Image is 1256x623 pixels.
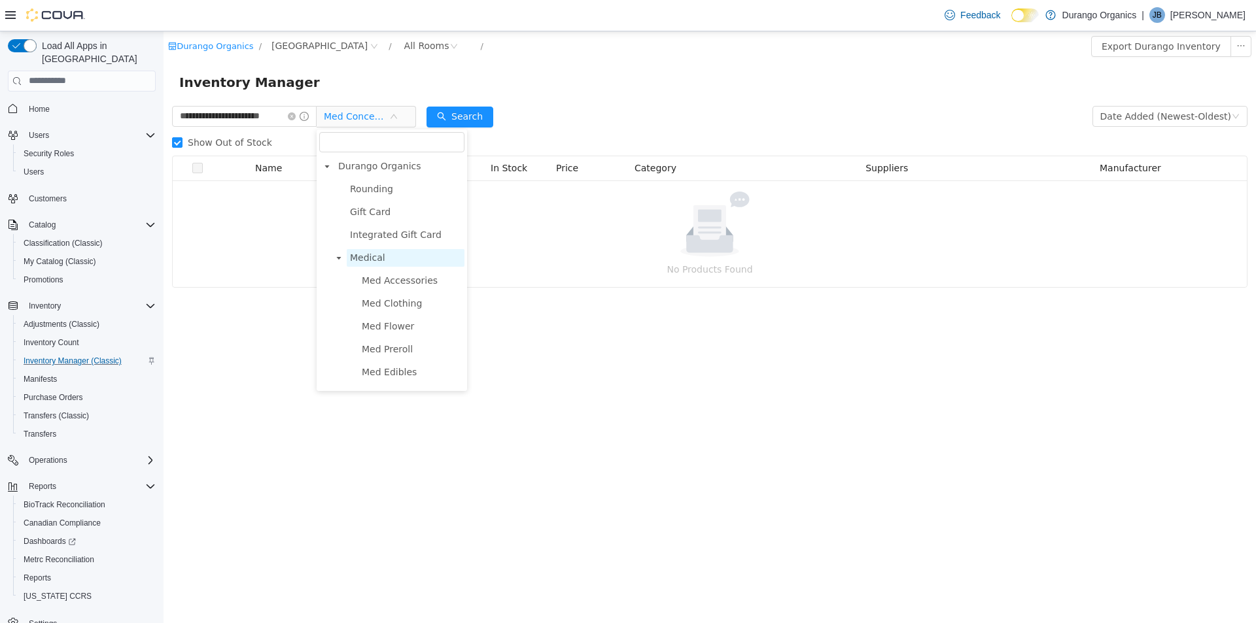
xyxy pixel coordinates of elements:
span: Med Edibles [195,332,301,350]
button: Metrc Reconciliation [13,550,161,569]
i: icon: close-circle [124,81,132,89]
span: Dashboards [24,536,76,547]
i: icon: info-circle [136,80,145,90]
span: Transfers (Classic) [24,411,89,421]
span: Suppliers [702,131,744,142]
span: Manifests [18,371,156,387]
span: Med Preroll [195,309,301,327]
span: Med Flower [198,290,251,300]
button: Catalog [3,216,161,234]
span: Med Accessories [198,244,274,254]
a: Classification (Classic) [18,235,108,251]
button: Reports [24,479,61,494]
span: Manifests [24,374,57,384]
span: Classification (Classic) [24,238,103,248]
span: Metrc Reconciliation [24,554,94,565]
button: Inventory [3,297,161,315]
a: My Catalog (Classic) [18,254,101,269]
i: icon: close-circle [287,11,294,19]
button: Classification (Classic) [13,234,161,252]
input: Dark Mode [1011,8,1039,22]
span: BioTrack Reconciliation [24,499,105,510]
img: Cova [26,8,85,22]
span: Med Clothing [198,267,258,277]
span: Transfers (Classic) [18,408,156,424]
div: Jacob Boyle [1149,7,1165,23]
span: Gift Card [186,175,227,186]
span: Name [92,131,118,142]
a: Promotions [18,272,69,288]
button: Catalog [24,217,61,233]
p: | [1142,7,1144,23]
span: Price [392,131,415,142]
a: icon: shopDurango Organics [5,10,90,20]
p: No Products Found [25,231,1068,245]
span: Transfers [24,429,56,439]
span: Inventory Count [18,335,156,350]
p: [PERSON_NAME] [1170,7,1246,23]
span: Medical [183,218,301,235]
span: / [317,10,320,20]
a: [US_STATE] CCRS [18,588,97,604]
button: Users [13,163,161,181]
a: Feedback [939,2,1005,28]
span: / [96,10,98,20]
span: Operations [29,455,67,465]
span: Customers [24,190,156,207]
span: Load All Apps in [GEOGRAPHIC_DATA] [37,39,156,65]
button: Inventory Manager (Classic) [13,352,161,370]
span: JB [1153,7,1162,23]
span: Users [24,167,44,177]
span: Home [24,101,156,117]
button: My Catalog (Classic) [13,252,161,271]
button: icon: searchSearch [263,75,330,96]
button: Purchase Orders [13,388,161,407]
a: Dashboards [13,532,161,550]
a: Users [18,164,49,180]
span: Canadian Compliance [24,518,101,528]
span: Catalog [24,217,156,233]
a: Canadian Compliance [18,515,106,531]
span: Security Roles [18,146,156,161]
a: Manifests [18,371,62,387]
span: Inventory [29,301,61,311]
button: Users [24,127,54,143]
span: Purchase Orders [24,392,83,403]
span: Customers [29,194,67,204]
span: Rounding [186,152,230,163]
a: Customers [24,191,72,207]
span: Inventory Manager [16,41,164,61]
span: Durango Organics [171,126,301,144]
span: Med Edibles [198,335,253,346]
span: [US_STATE] CCRS [24,591,92,601]
a: Inventory Manager (Classic) [18,353,127,369]
button: Operations [24,452,73,468]
button: [US_STATE] CCRS [13,587,161,605]
button: Canadian Compliance [13,514,161,532]
p: Durango Organics [1062,7,1137,23]
span: Med Cartridges [195,355,301,373]
span: Promotions [24,275,63,285]
i: icon: close-circle [207,11,215,19]
span: Inventory Count [24,337,79,348]
span: Metrc Reconciliation [18,552,156,567]
span: Security Roles [24,148,74,159]
i: icon: shop [5,10,13,19]
span: Med Clothing [195,263,301,281]
input: filter select [156,101,301,121]
span: Users [29,130,49,141]
a: Adjustments (Classic) [18,316,105,332]
button: Security Roles [13,144,161,163]
i: icon: down [1068,81,1076,90]
span: Reports [29,481,56,492]
button: Customers [3,189,161,208]
button: Inventory Count [13,333,161,352]
span: Users [18,164,156,180]
a: Transfers (Classic) [18,408,94,424]
span: BioTrack Reconciliation [18,497,156,513]
span: Adjustments (Classic) [18,316,156,332]
span: Inventory Manager (Classic) [18,353,156,369]
a: Dashboards [18,533,81,549]
span: Rounding [183,149,301,167]
span: Gift Card [183,172,301,190]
